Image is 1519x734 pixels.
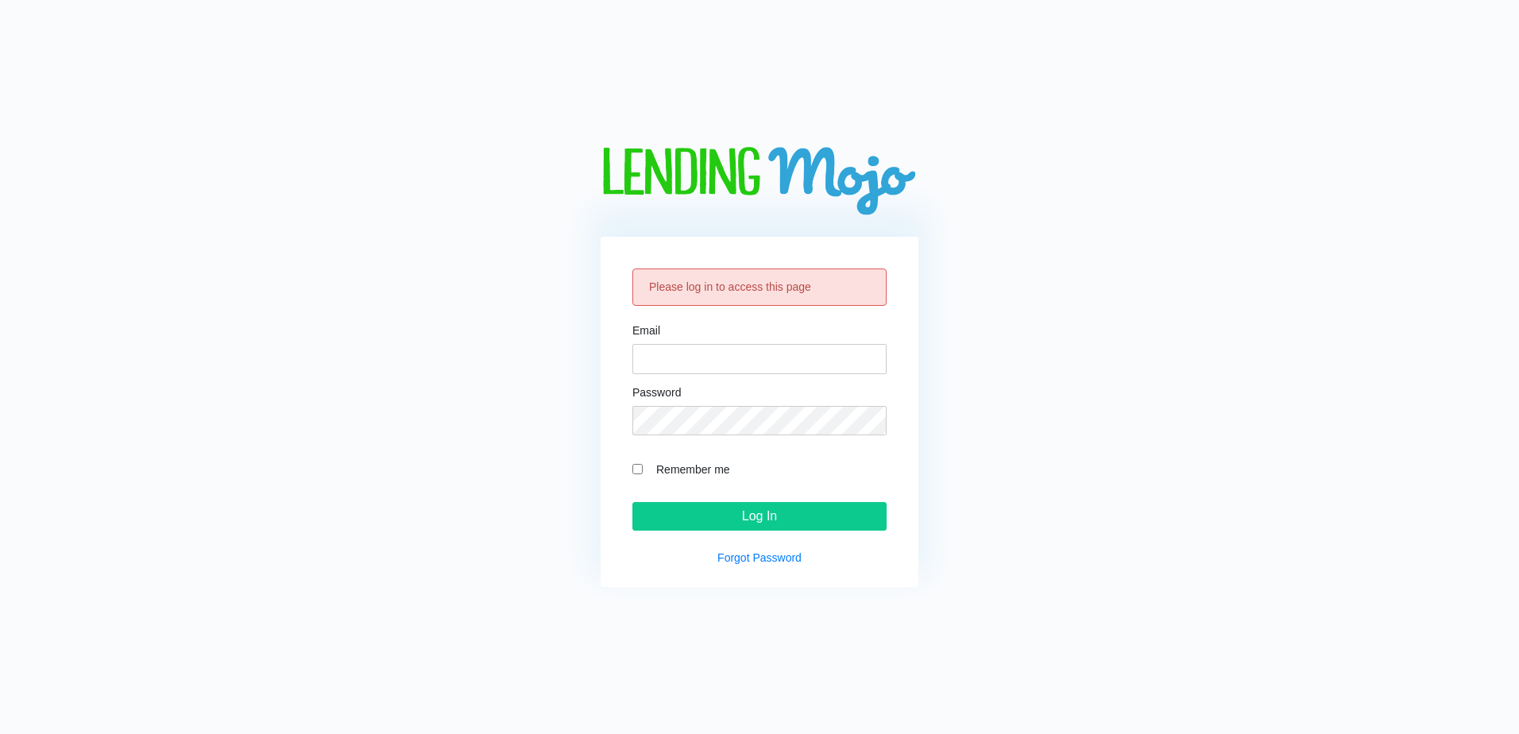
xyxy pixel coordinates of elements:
label: Remember me [648,460,887,478]
div: Please log in to access this page [632,268,887,306]
img: logo-big.png [601,147,918,218]
label: Email [632,325,660,336]
a: Forgot Password [717,551,802,564]
input: Log In [632,502,887,531]
label: Password [632,387,681,398]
